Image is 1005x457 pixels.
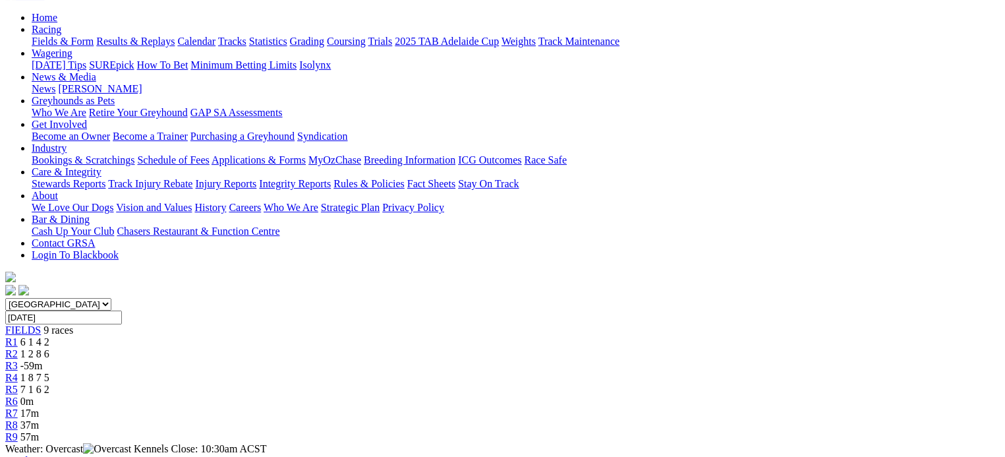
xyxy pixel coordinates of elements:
[212,154,306,166] a: Applications & Forms
[364,154,455,166] a: Breeding Information
[116,202,192,213] a: Vision and Values
[5,372,18,383] a: R4
[20,419,39,431] span: 37m
[458,154,521,166] a: ICG Outcomes
[89,107,188,118] a: Retire Your Greyhound
[5,419,18,431] a: R8
[5,396,18,407] a: R6
[321,202,380,213] a: Strategic Plan
[299,59,331,71] a: Isolynx
[20,431,39,442] span: 57m
[83,443,131,455] img: Overcast
[32,154,1000,166] div: Industry
[249,36,287,47] a: Statistics
[5,360,18,371] a: R3
[134,443,266,454] span: Kennels Close: 10:30am ACST
[395,36,499,47] a: 2025 TAB Adelaide Cup
[32,142,67,154] a: Industry
[229,202,261,213] a: Careers
[264,202,318,213] a: Who We Are
[32,71,96,82] a: News & Media
[32,59,1000,71] div: Wagering
[190,131,295,142] a: Purchasing a Greyhound
[117,226,279,237] a: Chasers Restaurant & Function Centre
[89,59,134,71] a: SUREpick
[32,107,1000,119] div: Greyhounds as Pets
[218,36,246,47] a: Tracks
[407,178,455,189] a: Fact Sheets
[5,336,18,348] a: R1
[32,95,115,106] a: Greyhounds as Pets
[32,154,134,166] a: Bookings & Scratchings
[538,36,619,47] a: Track Maintenance
[58,83,142,94] a: [PERSON_NAME]
[297,131,347,142] a: Syndication
[137,59,188,71] a: How To Bet
[32,47,72,59] a: Wagering
[96,36,175,47] a: Results & Replays
[194,202,226,213] a: History
[32,36,94,47] a: Fields & Form
[32,237,95,249] a: Contact GRSA
[18,285,29,295] img: twitter.svg
[32,202,113,213] a: We Love Our Dogs
[5,348,18,359] a: R2
[5,408,18,419] a: R7
[382,202,444,213] a: Privacy Policy
[290,36,324,47] a: Grading
[5,431,18,442] a: R9
[32,166,101,177] a: Care & Integrity
[524,154,566,166] a: Race Safe
[5,285,16,295] img: facebook.svg
[32,190,58,201] a: About
[190,107,283,118] a: GAP SA Assessments
[32,249,119,260] a: Login To Blackbook
[32,226,1000,237] div: Bar & Dining
[190,59,297,71] a: Minimum Betting Limits
[308,154,361,166] a: MyOzChase
[327,36,366,47] a: Coursing
[20,396,34,407] span: 0m
[32,131,110,142] a: Become an Owner
[20,336,49,348] span: 6 1 4 2
[32,178,1000,190] div: Care & Integrity
[333,178,405,189] a: Rules & Policies
[32,131,1000,142] div: Get Involved
[32,214,90,225] a: Bar & Dining
[32,83,55,94] a: News
[32,178,105,189] a: Stewards Reports
[108,178,192,189] a: Track Injury Rebate
[5,384,18,395] a: R5
[177,36,215,47] a: Calendar
[32,12,57,23] a: Home
[458,178,519,189] a: Stay On Track
[20,384,49,395] span: 7 1 6 2
[20,360,43,371] span: -59m
[32,202,1000,214] div: About
[368,36,392,47] a: Trials
[32,107,86,118] a: Who We Are
[20,348,49,359] span: 1 2 8 6
[20,408,39,419] span: 17m
[43,324,73,336] span: 9 races
[5,324,41,336] a: FIELDS
[32,24,61,35] a: Racing
[195,178,256,189] a: Injury Reports
[113,131,188,142] a: Become a Trainer
[5,443,134,454] span: Weather: Overcast
[137,154,209,166] a: Schedule of Fees
[32,59,86,71] a: [DATE] Tips
[5,272,16,282] img: logo-grsa-white.png
[502,36,536,47] a: Weights
[20,372,49,383] span: 1 8 7 5
[32,226,114,237] a: Cash Up Your Club
[5,311,122,324] input: Select date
